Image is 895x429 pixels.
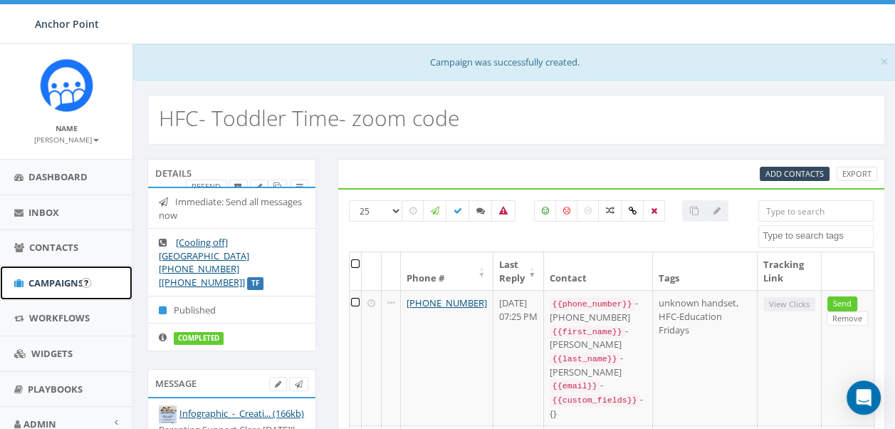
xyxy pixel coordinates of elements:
[653,252,758,290] th: Tags
[837,167,877,182] a: Export
[147,369,316,398] div: Message
[550,324,647,351] div: - [PERSON_NAME]
[643,200,665,222] label: Removed
[446,200,470,222] label: Delivered
[493,252,544,290] th: Last Reply: activate to sort column ascending
[550,380,600,393] code: {{email}}
[34,133,99,145] a: [PERSON_NAME]
[827,296,857,311] a: Send
[760,167,829,182] a: Add Contacts
[555,200,578,222] label: Negative
[296,181,303,192] span: View Campaign Delivery Statistics
[40,58,93,112] img: Rally_platform_Icon_1.png
[34,135,99,145] small: [PERSON_NAME]
[295,378,303,389] span: Send Test Message
[159,106,459,130] h2: HFC- Toddler Time- zoom code
[880,51,889,71] span: ×
[407,296,487,309] a: [PHONE_NUMBER]
[469,200,493,222] label: Replied
[550,378,647,393] div: -
[234,181,242,192] span: Archive Campaign
[81,278,91,288] input: Submit
[401,252,493,290] th: Phone #: activate to sort column ascending
[827,311,868,326] a: Remove
[159,197,175,207] i: Immediate: Send all messages now
[28,383,83,396] span: Playbooks
[275,378,281,389] span: Edit Campaign Body
[423,200,447,222] label: Sending
[550,393,647,420] div: - {}
[765,168,824,179] span: Add Contacts
[765,168,824,179] span: CSV files only
[550,298,635,311] code: {{phone_number}}
[56,123,78,133] small: Name
[186,180,226,195] a: Resend
[29,311,90,324] span: Workflows
[174,332,224,345] label: completed
[758,200,874,222] input: Type to search
[31,347,73,360] span: Widgets
[159,306,174,315] i: Published
[159,236,249,289] a: [Cooling off] [GEOGRAPHIC_DATA] [PHONE_NUMBER] [[PHONE_NUMBER]]
[577,200,600,222] label: Neutral
[550,296,647,324] div: - [PHONE_NUMBER]
[758,252,822,290] th: Tracking Link
[256,181,262,192] span: Edit Campaign Title
[653,290,758,425] td: unknown handset, HFC-Education Fridays
[550,326,625,338] code: {{first_name}}
[550,394,640,407] code: {{custom_fields}}
[491,200,515,222] label: Bounced
[550,351,647,378] div: - [PERSON_NAME]
[29,241,78,254] span: Contacts
[247,277,263,290] label: TF
[28,170,88,183] span: Dashboard
[35,17,99,31] span: Anchor Point
[28,276,83,289] span: Campaigns
[148,296,315,324] li: Published
[621,200,644,222] label: Link Clicked
[544,252,653,290] th: Contact
[147,159,316,187] div: Details
[179,407,304,420] a: Infographic_-_Creati... (166kb)
[598,200,622,222] label: Mixed
[880,54,889,69] button: Close
[148,188,315,229] li: Immediate: Send all messages now
[847,381,881,415] div: Open Intercom Messenger
[493,290,544,425] td: [DATE] 07:25 PM
[550,353,620,366] code: {{last_name}}
[763,229,873,242] textarea: Search
[28,206,59,219] span: Inbox
[402,200,424,222] label: Pending
[273,181,281,192] span: Clone Campaign
[534,200,557,222] label: Positive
